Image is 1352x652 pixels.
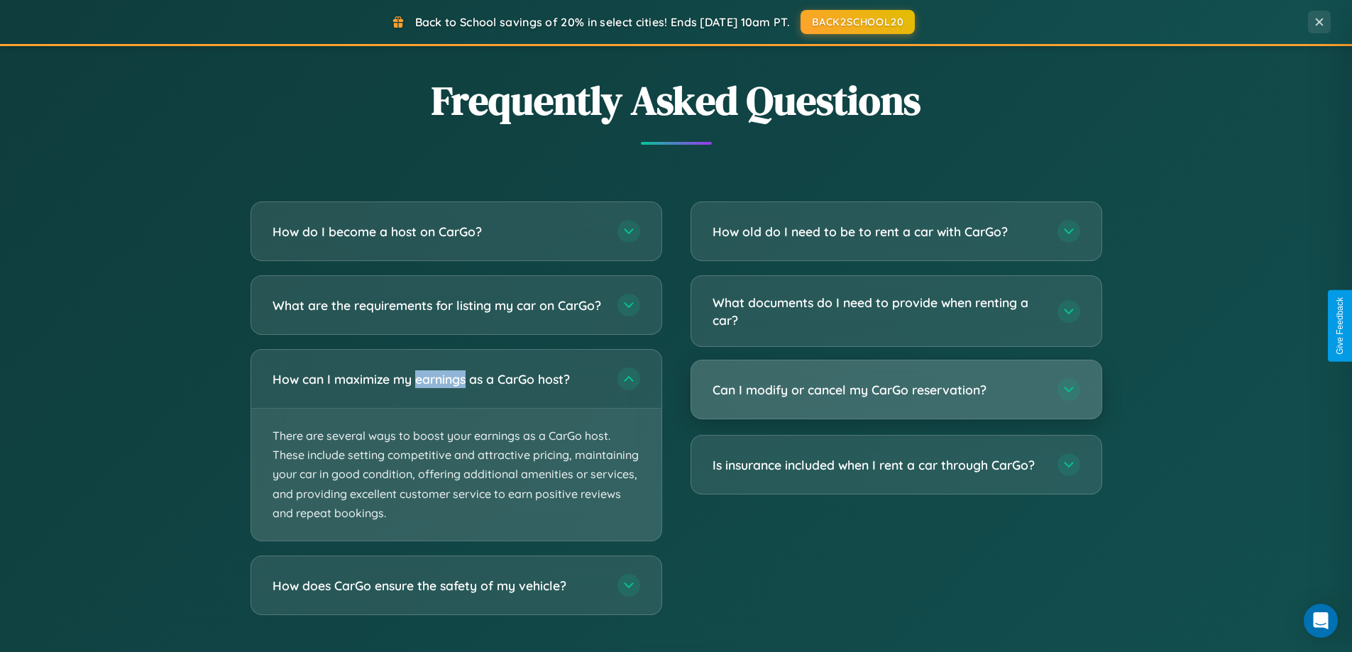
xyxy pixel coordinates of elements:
[713,456,1043,474] h3: Is insurance included when I rent a car through CarGo?
[273,223,603,241] h3: How do I become a host on CarGo?
[251,73,1102,128] h2: Frequently Asked Questions
[713,294,1043,328] h3: What documents do I need to provide when renting a car?
[713,223,1043,241] h3: How old do I need to be to rent a car with CarGo?
[251,409,661,541] p: There are several ways to boost your earnings as a CarGo host. These include setting competitive ...
[1335,297,1345,355] div: Give Feedback
[273,370,603,388] h3: How can I maximize my earnings as a CarGo host?
[273,577,603,595] h3: How does CarGo ensure the safety of my vehicle?
[801,10,915,34] button: BACK2SCHOOL20
[273,297,603,314] h3: What are the requirements for listing my car on CarGo?
[713,381,1043,399] h3: Can I modify or cancel my CarGo reservation?
[415,15,790,29] span: Back to School savings of 20% in select cities! Ends [DATE] 10am PT.
[1304,604,1338,638] div: Open Intercom Messenger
